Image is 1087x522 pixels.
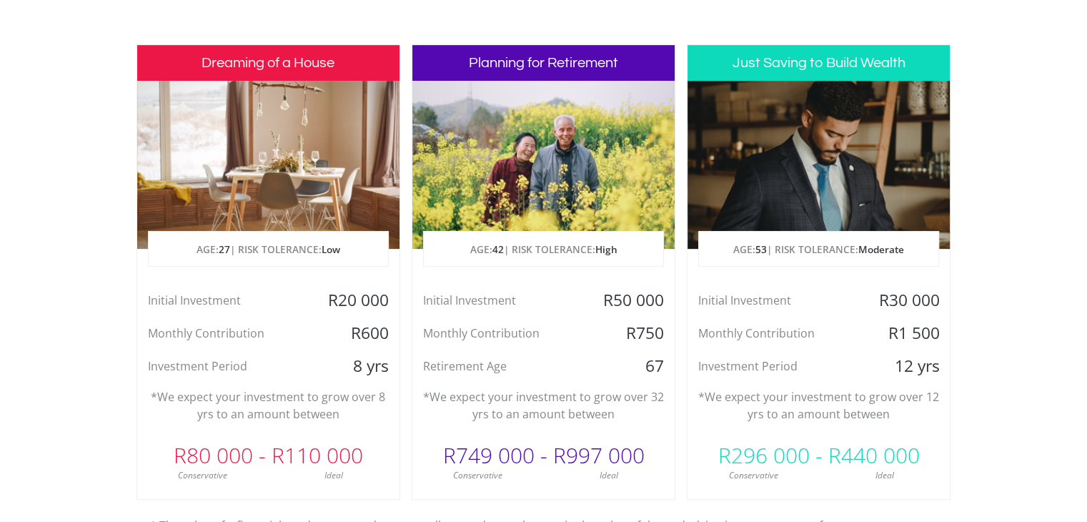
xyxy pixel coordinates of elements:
div: Conservative [137,469,269,482]
div: Monthly Contribution [412,322,587,344]
div: Monthly Contribution [688,322,863,344]
div: 8 yrs [312,355,399,377]
div: Monthly Contribution [137,322,312,344]
div: Investment Period [137,355,312,377]
span: Low [322,242,340,256]
span: 42 [492,242,503,256]
div: R80 000 - R110 000 [137,434,399,477]
div: Initial Investment [137,290,312,311]
div: Conservative [688,469,819,482]
div: Conservative [412,469,544,482]
div: R600 [312,322,399,344]
h3: Dreaming of a House [137,45,399,81]
div: Ideal [268,469,399,482]
div: R50 000 [587,290,675,311]
div: R30 000 [863,290,950,311]
div: Ideal [543,469,675,482]
div: R750 [587,322,675,344]
p: *We expect your investment to grow over 8 yrs to an amount between [148,388,389,423]
span: 53 [755,242,767,256]
div: R20 000 [312,290,399,311]
p: AGE: | RISK TOLERANCE: [424,232,663,267]
div: R749 000 - R997 000 [412,434,675,477]
p: *We expect your investment to grow over 32 yrs to an amount between [423,388,664,423]
div: Investment Period [688,355,863,377]
div: 67 [587,355,675,377]
div: Initial Investment [688,290,863,311]
h3: Planning for Retirement [412,45,675,81]
div: R296 000 - R440 000 [688,434,950,477]
p: AGE: | RISK TOLERANCE: [149,232,388,267]
div: Ideal [819,469,950,482]
span: Moderate [858,242,904,256]
div: Initial Investment [412,290,587,311]
p: *We expect your investment to grow over 12 yrs to an amount between [698,388,939,423]
h3: Just Saving to Build Wealth [688,45,950,81]
div: 12 yrs [863,355,950,377]
span: 27 [219,242,230,256]
div: Retirement Age [412,355,587,377]
div: R1 500 [863,322,950,344]
p: AGE: | RISK TOLERANCE: [699,232,938,267]
span: High [595,242,617,256]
